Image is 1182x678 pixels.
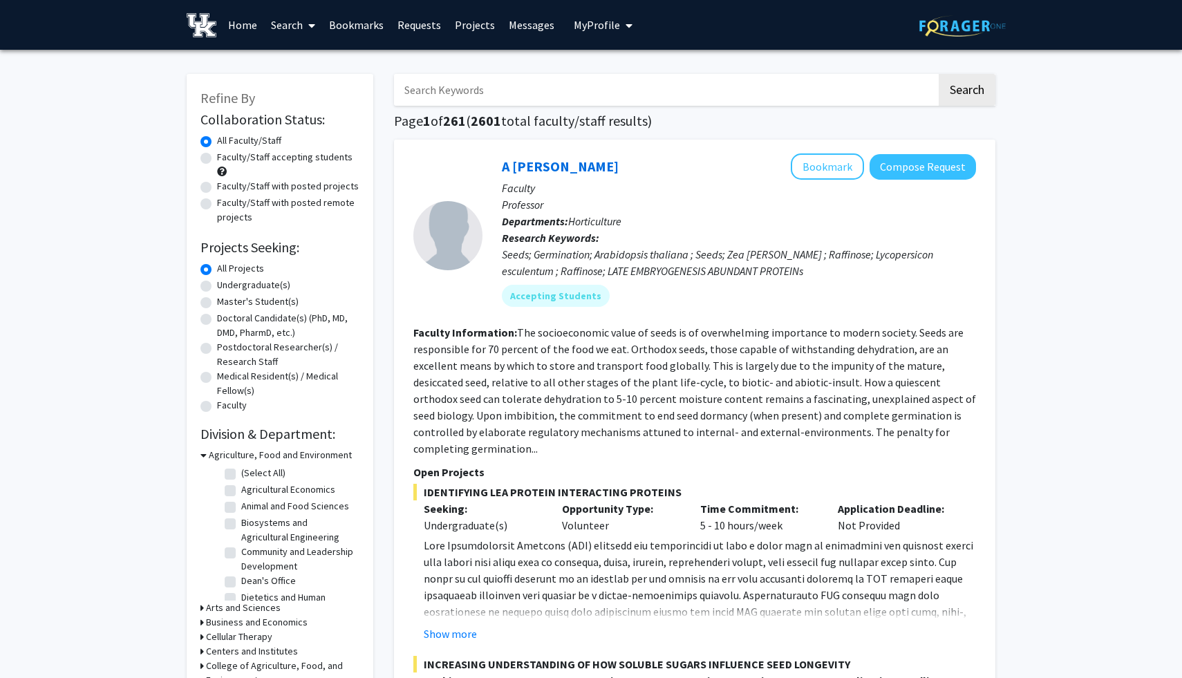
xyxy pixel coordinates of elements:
[200,89,255,106] span: Refine By
[827,500,966,534] div: Not Provided
[217,369,359,398] label: Medical Resident(s) / Medical Fellow(s)
[200,426,359,442] h2: Division & Department:
[690,500,828,534] div: 5 - 10 hours/week
[217,133,281,148] label: All Faculty/Staff
[502,285,610,307] mat-chip: Accepting Students
[221,1,264,49] a: Home
[568,214,621,228] span: Horticulture
[241,499,349,514] label: Animal and Food Sciences
[206,601,281,615] h3: Arts and Sciences
[502,1,561,49] a: Messages
[424,517,541,534] div: Undergraduate(s)
[502,158,619,175] a: A [PERSON_NAME]
[502,246,976,279] div: Seeds; Germination; Arabidopsis thaliana ; Seeds; Zea [PERSON_NAME] ; Raffinose; Lycopersicon esc...
[919,15,1006,37] img: ForagerOne Logo
[217,340,359,369] label: Postdoctoral Researcher(s) / Research Staff
[200,239,359,256] h2: Projects Seeking:
[241,482,335,497] label: Agricultural Economics
[939,74,995,106] button: Search
[552,500,690,534] div: Volunteer
[241,516,356,545] label: Biosystems and Agricultural Engineering
[206,630,272,644] h3: Cellular Therapy
[838,500,955,517] p: Application Deadline:
[502,196,976,213] p: Professor
[448,1,502,49] a: Projects
[217,196,359,225] label: Faculty/Staff with posted remote projects
[217,294,299,309] label: Master's Student(s)
[471,112,501,129] span: 2601
[217,261,264,276] label: All Projects
[217,311,359,340] label: Doctoral Candidate(s) (PhD, MD, DMD, PharmD, etc.)
[574,18,620,32] span: My Profile
[241,590,356,619] label: Dietetics and Human Nutrition
[562,500,679,517] p: Opportunity Type:
[241,545,356,574] label: Community and Leadership Development
[241,466,285,480] label: (Select All)
[394,74,937,106] input: Search Keywords
[391,1,448,49] a: Requests
[502,214,568,228] b: Departments:
[413,464,976,480] p: Open Projects
[206,615,308,630] h3: Business and Economics
[700,500,818,517] p: Time Commitment:
[10,616,59,668] iframe: Chat
[413,326,976,455] fg-read-more: The socioeconomic value of seeds is of overwhelming importance to modern society. Seeds are respo...
[187,13,216,37] img: University of Kentucky Logo
[791,153,864,180] button: Add A Downie to Bookmarks
[424,500,541,517] p: Seeking:
[264,1,322,49] a: Search
[870,154,976,180] button: Compose Request to A Downie
[217,150,353,164] label: Faculty/Staff accepting students
[423,112,431,129] span: 1
[413,656,976,672] span: INCREASING UNDERSTANDING OF HOW SOLUBLE SUGARS INFLUENCE SEED LONGEVITY
[200,111,359,128] h2: Collaboration Status:
[217,278,290,292] label: Undergraduate(s)
[413,326,517,339] b: Faculty Information:
[322,1,391,49] a: Bookmarks
[502,231,599,245] b: Research Keywords:
[413,484,976,500] span: IDENTIFYING LEA PROTEIN INTERACTING PROTEINS
[241,574,296,588] label: Dean's Office
[217,398,247,413] label: Faculty
[394,113,995,129] h1: Page of ( total faculty/staff results)
[443,112,466,129] span: 261
[217,179,359,194] label: Faculty/Staff with posted projects
[424,625,477,642] button: Show more
[209,448,352,462] h3: Agriculture, Food and Environment
[502,180,976,196] p: Faculty
[206,644,298,659] h3: Centers and Institutes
